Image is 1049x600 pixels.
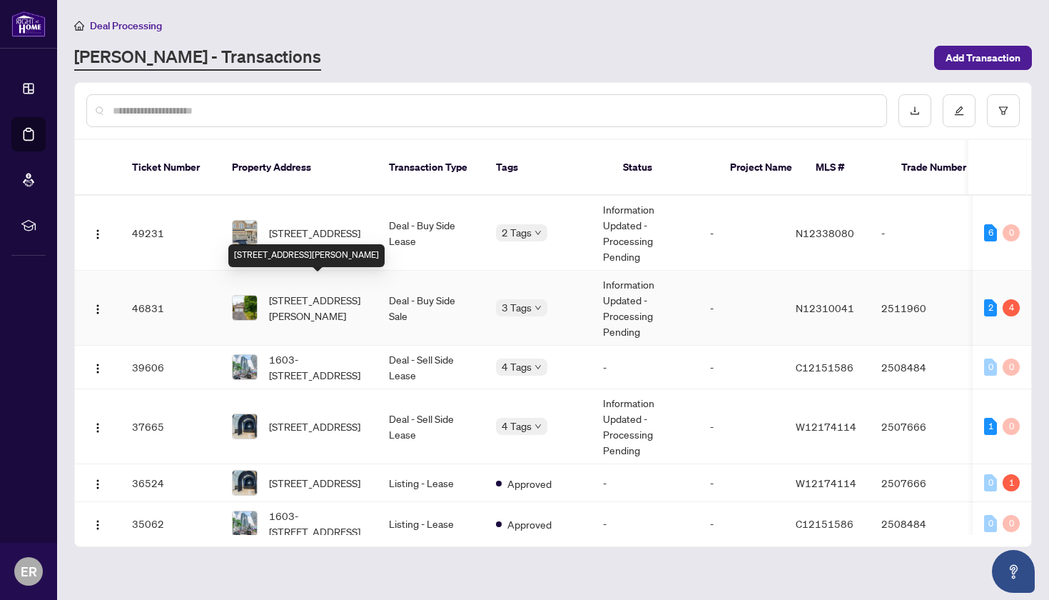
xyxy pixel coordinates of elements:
[992,550,1035,593] button: Open asap
[984,224,997,241] div: 6
[121,140,221,196] th: Ticket Number
[233,221,257,245] img: thumbnail-img
[943,94,975,127] button: edit
[269,508,366,539] span: 1603-[STREET_ADDRESS]
[121,464,221,502] td: 36524
[998,106,1008,116] span: filter
[121,271,221,346] td: 46831
[377,389,485,464] td: Deal - Sell Side Lease
[870,271,970,346] td: 2511960
[592,196,699,271] td: Information Updated - Processing Pending
[269,419,360,434] span: [STREET_ADDRESS]
[1003,224,1020,241] div: 0
[74,21,84,31] span: home
[233,296,257,320] img: thumbnail-img
[534,304,542,311] span: down
[954,106,964,116] span: edit
[796,301,854,314] span: N12310041
[870,502,970,546] td: 2508484
[796,420,856,433] span: W12174114
[502,359,532,375] span: 4 Tags
[984,299,997,316] div: 2
[534,423,542,430] span: down
[502,299,532,316] span: 3 Tags
[796,476,856,489] span: W12174114
[86,356,109,379] button: Logo
[86,415,109,438] button: Logo
[377,346,485,389] td: Deal - Sell Side Lease
[898,94,931,127] button: download
[984,418,997,435] div: 1
[269,475,360,491] span: [STREET_ADDRESS]
[121,196,221,271] td: 49231
[534,229,542,236] span: down
[507,516,552,532] span: Approved
[1003,299,1020,316] div: 4
[233,355,257,379] img: thumbnail-img
[1003,515,1020,532] div: 0
[92,422,103,434] img: Logo
[502,224,532,241] span: 2 Tags
[86,296,109,319] button: Logo
[502,418,532,434] span: 4 Tags
[92,229,103,240] img: Logo
[870,389,970,464] td: 2507666
[592,271,699,346] td: Information Updated - Processing Pending
[121,502,221,546] td: 35062
[592,346,699,389] td: -
[228,244,385,267] div: [STREET_ADDRESS][PERSON_NAME]
[1003,474,1020,491] div: 1
[1003,418,1020,435] div: 0
[699,389,784,464] td: -
[699,196,784,271] td: -
[377,502,485,546] td: Listing - Lease
[92,304,103,315] img: Logo
[612,140,719,196] th: Status
[796,517,853,530] span: C12151586
[984,359,997,376] div: 0
[86,512,109,535] button: Logo
[377,196,485,271] td: Deal - Buy Side Lease
[377,140,485,196] th: Transaction Type
[719,140,804,196] th: Project Name
[946,46,1020,69] span: Add Transaction
[92,479,103,490] img: Logo
[592,389,699,464] td: Information Updated - Processing Pending
[984,474,997,491] div: 0
[92,363,103,374] img: Logo
[74,45,321,71] a: [PERSON_NAME] - Transactions
[86,221,109,244] button: Logo
[233,414,257,439] img: thumbnail-img
[934,46,1032,70] button: Add Transaction
[699,271,784,346] td: -
[699,502,784,546] td: -
[233,471,257,495] img: thumbnail-img
[699,346,784,389] td: -
[796,361,853,374] span: C12151586
[86,471,109,494] button: Logo
[233,511,257,536] img: thumbnail-img
[890,140,990,196] th: Trade Number
[796,226,854,239] span: N12338080
[121,346,221,389] td: 39606
[221,140,377,196] th: Property Address
[804,140,890,196] th: MLS #
[910,106,920,116] span: download
[592,464,699,502] td: -
[984,515,997,532] div: 0
[592,502,699,546] td: -
[269,351,366,383] span: 1603-[STREET_ADDRESS]
[121,389,221,464] td: 37665
[11,11,46,37] img: logo
[1003,359,1020,376] div: 0
[870,464,970,502] td: 2507666
[870,346,970,389] td: 2508484
[90,19,162,32] span: Deal Processing
[507,476,552,491] span: Approved
[534,364,542,371] span: down
[377,464,485,502] td: Listing - Lease
[485,140,612,196] th: Tags
[699,464,784,502] td: -
[269,225,360,241] span: [STREET_ADDRESS]
[21,561,37,581] span: ER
